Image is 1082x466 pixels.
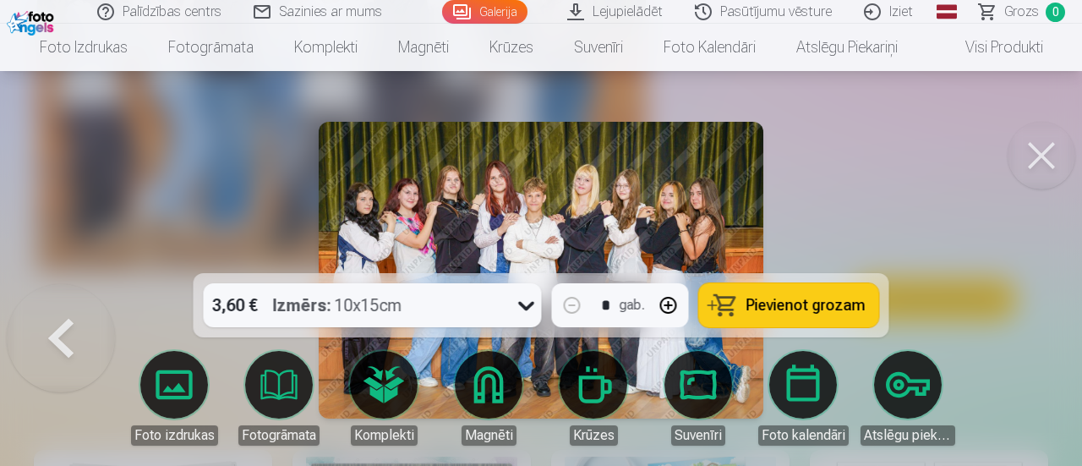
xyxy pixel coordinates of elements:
span: Grozs [1004,2,1039,22]
a: Suvenīri [554,24,643,71]
span: 0 [1046,3,1065,22]
a: Foto kalendāri [643,24,776,71]
a: Visi produkti [918,24,1063,71]
a: Foto izdrukas [19,24,148,71]
a: Magnēti [378,24,469,71]
a: Komplekti [274,24,378,71]
img: /fa1 [7,7,58,36]
a: Fotogrāmata [148,24,274,71]
a: Krūzes [469,24,554,71]
a: Atslēgu piekariņi [776,24,918,71]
